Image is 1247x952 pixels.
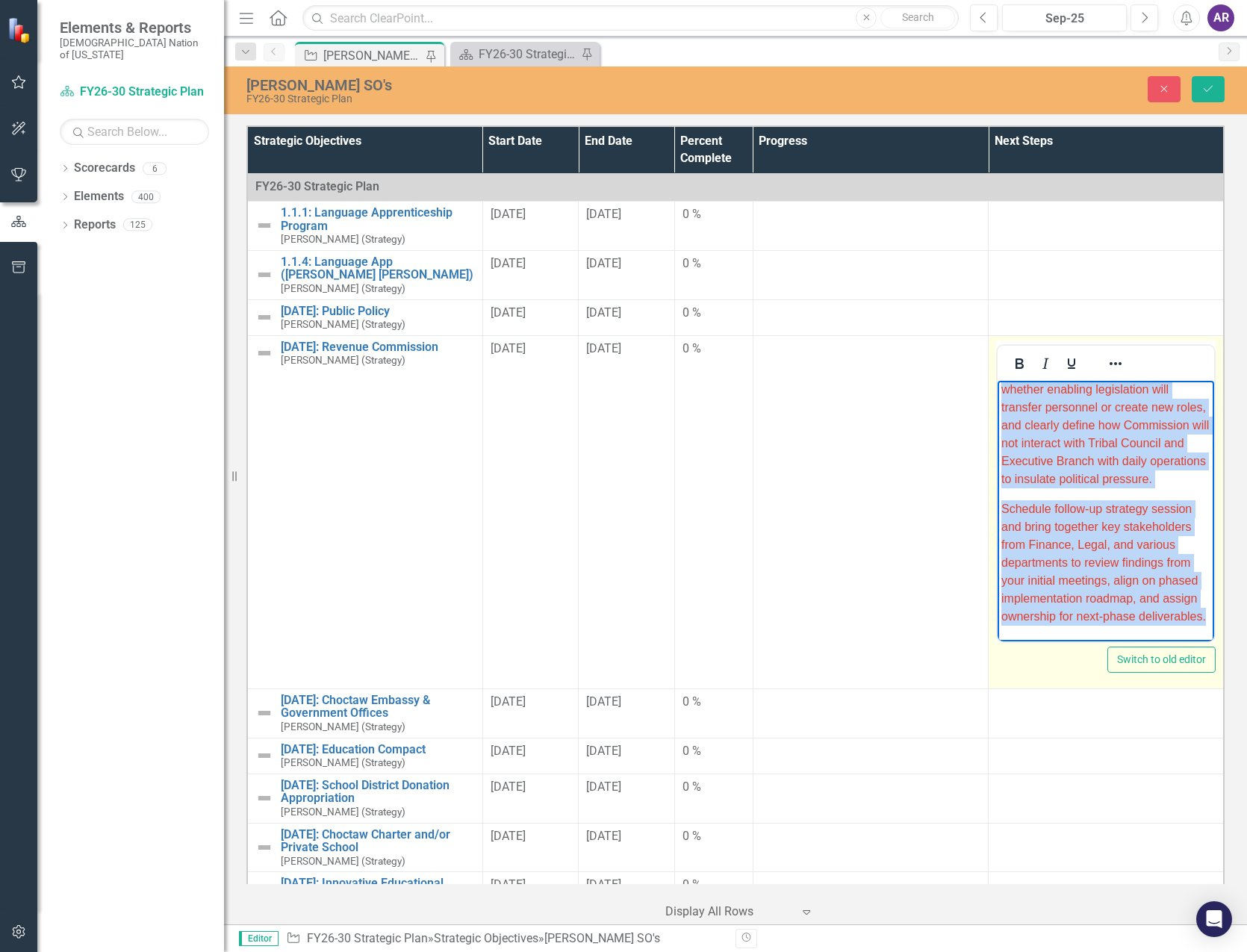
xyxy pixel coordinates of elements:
[1207,4,1234,31] button: AR
[682,828,745,845] div: 0 %
[286,930,724,948] div: » »
[281,721,405,732] small: [PERSON_NAME] (Strategy)
[281,856,405,867] small: [PERSON_NAME] (Strategy)
[491,341,526,355] span: [DATE]
[255,789,273,807] img: Not Defined
[682,877,745,894] div: 0 %
[1107,647,1216,673] button: Switch to old editor
[586,829,621,843] span: [DATE]
[1007,353,1032,374] button: Bold
[434,931,538,945] a: Strategic Objectives
[586,305,621,320] span: [DATE]
[1196,901,1232,937] div: Open Intercom Messenger
[682,743,745,760] div: 0 %
[281,779,475,805] a: [DATE]: School District Donation Appropriation
[307,931,428,945] a: FY26-30 Strategic Plan
[281,283,405,294] small: [PERSON_NAME] (Strategy)
[246,93,791,105] div: FY26-30 Strategic Plan
[255,344,273,362] img: Not Defined
[255,839,273,856] img: Not Defined
[74,188,124,205] a: Elements
[143,162,167,175] div: 6
[491,305,526,320] span: [DATE]
[998,381,1214,641] iframe: Rich Text Area
[491,694,526,709] span: [DATE]
[491,256,526,270] span: [DATE]
[302,5,959,31] input: Search ClearPoint...
[255,217,273,234] img: Not Defined
[7,17,34,43] img: ClearPoint Strategy
[586,341,621,355] span: [DATE]
[4,122,208,242] span: Schedule follow-up strategy session and bring together key stakeholders from Finance, Legal, and ...
[255,308,273,326] img: Not Defined
[255,266,273,284] img: Not Defined
[491,744,526,758] span: [DATE]
[281,828,475,854] a: [DATE]: Choctaw Charter and/or Private School
[902,11,934,23] span: Search
[586,744,621,758] span: [DATE]
[586,877,621,892] span: [DATE]
[544,931,660,945] div: [PERSON_NAME] SO's
[1007,10,1122,28] div: Sep-25
[255,179,379,193] span: FY26-30 Strategic Plan
[1059,353,1084,374] button: Underline
[682,779,745,796] div: 0 %
[281,234,405,245] small: [PERSON_NAME] (Strategy)
[491,780,526,794] span: [DATE]
[281,340,475,354] a: [DATE]: Revenue Commission
[131,190,161,203] div: 400
[281,743,475,756] a: [DATE]: Education Compact
[123,219,152,231] div: 125
[586,256,621,270] span: [DATE]
[454,45,577,63] a: FY26-30 Strategic Plan
[682,255,745,273] div: 0 %
[281,877,475,903] a: [DATE]: Innovative Educational Opportunities
[281,355,405,366] small: [PERSON_NAME] (Strategy)
[255,704,273,722] img: Not Defined
[281,255,475,281] a: 1.1.4: Language App ([PERSON_NAME] [PERSON_NAME])
[60,19,209,37] span: Elements & Reports
[255,747,273,765] img: Not Defined
[880,7,955,28] button: Search
[491,877,526,892] span: [DATE]
[1103,353,1128,374] button: Reveal or hide additional toolbar items
[246,77,791,93] div: [PERSON_NAME] SO's
[60,37,209,61] small: [DEMOGRAPHIC_DATA] Nation of [US_STATE]
[586,694,621,709] span: [DATE]
[239,931,279,946] span: Editor
[281,305,475,318] a: [DATE]: Public Policy
[1002,4,1127,31] button: Sep-25
[586,780,621,794] span: [DATE]
[682,206,745,223] div: 0 %
[281,757,405,768] small: [PERSON_NAME] (Strategy)
[281,319,405,330] small: [PERSON_NAME] (Strategy)
[491,829,526,843] span: [DATE]
[682,694,745,711] div: 0 %
[491,207,526,221] span: [DATE]
[60,119,209,145] input: Search Below...
[586,207,621,221] span: [DATE]
[682,340,745,358] div: 0 %
[281,806,405,818] small: [PERSON_NAME] (Strategy)
[281,206,475,232] a: 1.1.1: Language Apprenticeship Program
[479,45,577,63] div: FY26-30 Strategic Plan
[60,84,209,101] a: FY26-30 Strategic Plan
[323,46,422,65] div: [PERSON_NAME] SO's
[281,694,475,720] a: [DATE]: Choctaw Embassy & Government Offices
[1033,353,1058,374] button: Italic
[74,160,135,177] a: Scorecards
[74,217,116,234] a: Reports
[682,305,745,322] div: 0 %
